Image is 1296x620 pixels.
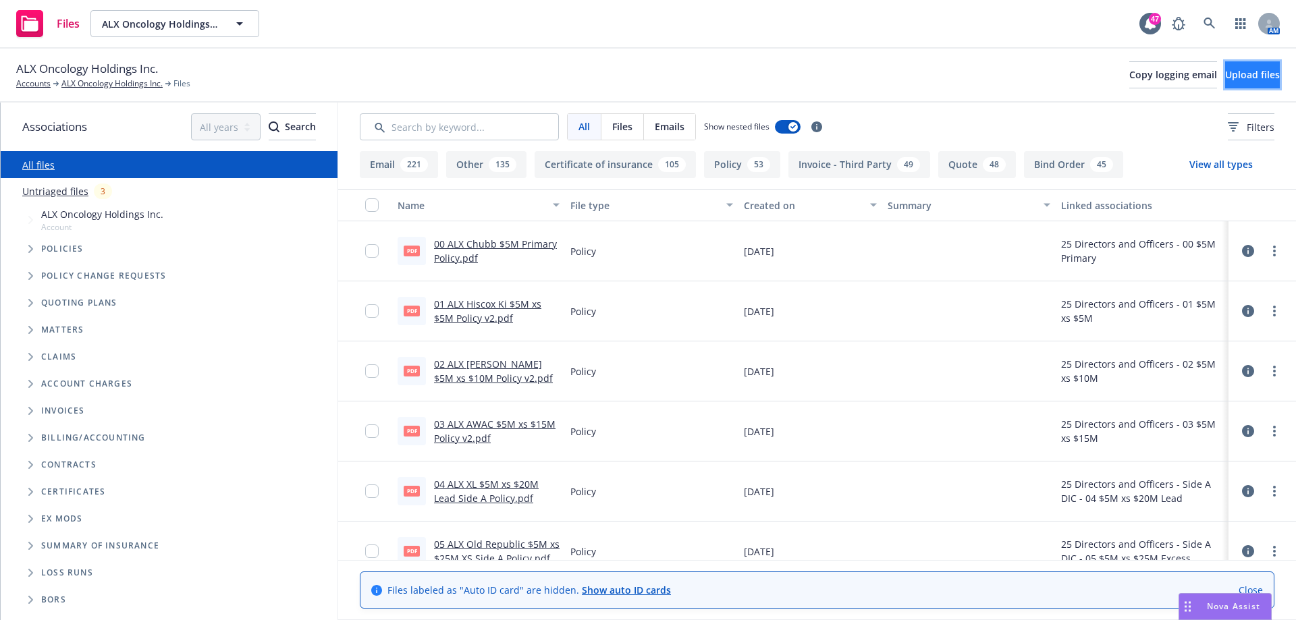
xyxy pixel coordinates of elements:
[1179,594,1196,619] div: Drag to move
[1266,423,1282,439] a: more
[434,538,560,565] a: 05 ALX Old Republic $5M xs $25M XS Side A Policy.pdf
[404,246,420,256] span: pdf
[365,244,379,258] input: Toggle Row Selected
[41,515,82,523] span: Ex Mods
[570,424,596,439] span: Policy
[704,121,769,132] span: Show nested files
[570,544,596,559] span: Policy
[489,157,516,172] div: 135
[1061,537,1223,565] div: 25 Directors and Officers - Side A DIC - 05 $5M xs $25M Excess
[41,221,163,233] span: Account
[1225,61,1280,88] button: Upload files
[788,151,930,178] button: Invoice - Third Party
[41,272,166,280] span: Policy change requests
[387,583,671,597] span: Files labeled as "Auto ID card" are hidden.
[16,78,51,90] a: Accounts
[434,418,556,445] a: 03 ALX AWAC $5M xs $15M Policy v2.pdf
[1227,10,1254,37] a: Switch app
[434,478,539,505] a: 04 ALX XL $5M xs $20M Lead Side A Policy.pdf
[744,484,774,499] span: [DATE]
[570,304,596,318] span: Policy
[41,326,84,334] span: Matters
[1266,483,1282,499] a: more
[434,237,557,264] a: 00 ALX Chubb $5M Primary Policy.pdf
[744,198,863,213] div: Created on
[1061,297,1223,325] div: 25 Directors and Officers - 01 $5M xs $5M
[404,486,420,496] span: pdf
[41,461,97,469] span: Contracts
[365,424,379,438] input: Toggle Row Selected
[744,424,774,439] span: [DATE]
[269,114,316,140] div: Search
[1090,157,1113,172] div: 45
[1247,120,1274,134] span: Filters
[1225,68,1280,81] span: Upload files
[1,424,337,613] div: Folder Tree Example
[578,119,590,134] span: All
[1266,543,1282,559] a: more
[94,184,112,199] div: 3
[365,364,379,378] input: Toggle Row Selected
[1179,593,1272,620] button: Nova Assist
[744,244,774,258] span: [DATE]
[882,189,1055,221] button: Summary
[1061,417,1223,445] div: 25 Directors and Officers - 03 $5M xs $15M
[888,198,1035,213] div: Summary
[1168,151,1274,178] button: View all types
[1196,10,1223,37] a: Search
[173,78,190,90] span: Files
[1149,13,1161,25] div: 47
[41,407,85,415] span: Invoices
[570,484,596,499] span: Policy
[404,546,420,556] span: pdf
[41,488,105,496] span: Certificates
[938,151,1016,178] button: Quote
[1061,477,1223,505] div: 25 Directors and Officers - Side A DIC - 04 $5M xs $20M Lead
[1,204,337,424] div: Tree Example
[41,353,76,361] span: Claims
[1056,189,1228,221] button: Linked associations
[16,60,158,78] span: ALX Oncology Holdings Inc.
[535,151,696,178] button: Certificate of insurance
[1228,113,1274,140] button: Filters
[570,244,596,258] span: Policy
[1061,357,1223,385] div: 25 Directors and Officers - 02 $5M xs $10M
[1165,10,1192,37] a: Report a Bug
[365,198,379,212] input: Select all
[404,306,420,316] span: pdf
[1266,243,1282,259] a: more
[365,304,379,318] input: Toggle Row Selected
[1266,303,1282,319] a: more
[41,207,163,221] span: ALX Oncology Holdings Inc.
[41,596,66,604] span: BORs
[744,544,774,559] span: [DATE]
[365,544,379,558] input: Toggle Row Selected
[360,151,438,178] button: Email
[744,364,774,378] span: [DATE]
[897,157,920,172] div: 49
[738,189,883,221] button: Created on
[365,484,379,498] input: Toggle Row Selected
[41,434,146,442] span: Billing/Accounting
[398,198,545,213] div: Name
[747,157,770,172] div: 53
[570,198,718,213] div: File type
[1228,120,1274,134] span: Filters
[41,245,84,253] span: Policies
[61,78,163,90] a: ALX Oncology Holdings Inc.
[1207,600,1260,612] span: Nova Assist
[269,113,316,140] button: SearchSearch
[22,159,55,171] a: All files
[360,113,559,140] input: Search by keyword...
[41,542,159,550] span: Summary of insurance
[392,189,565,221] button: Name
[269,121,279,132] svg: Search
[22,118,87,136] span: Associations
[57,18,80,29] span: Files
[102,17,219,31] span: ALX Oncology Holdings Inc.
[570,364,596,378] span: Policy
[1266,363,1282,379] a: more
[744,304,774,318] span: [DATE]
[404,366,420,376] span: pdf
[90,10,259,37] button: ALX Oncology Holdings Inc.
